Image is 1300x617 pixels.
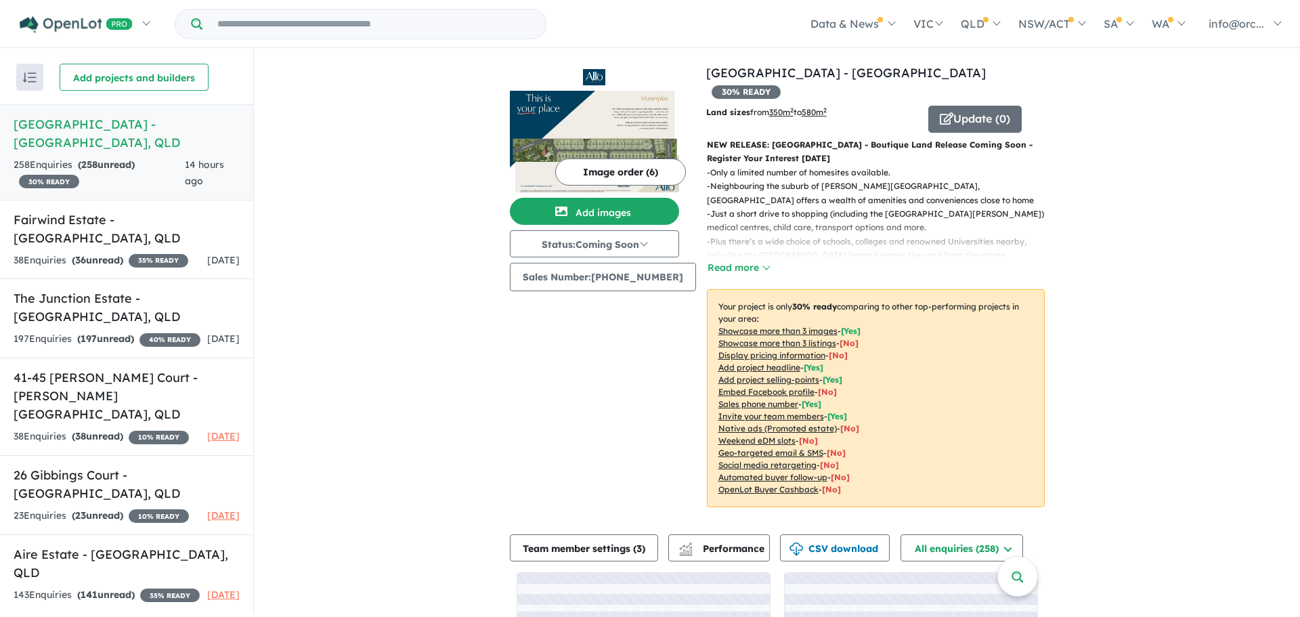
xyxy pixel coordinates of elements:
[718,399,798,409] u: Sales phone number
[681,542,764,555] span: Performance
[718,435,796,446] u: Weekend eDM slots
[718,472,827,482] u: Automated buyer follow-up
[205,9,543,39] input: Try estate name, suburb, builder or developer
[75,509,86,522] span: 23
[802,107,827,117] u: 580 m
[707,166,1056,179] p: - Only a limited number of homesites available.
[77,333,134,345] strong: ( unread)
[636,542,642,555] span: 3
[72,430,123,442] strong: ( unread)
[802,399,821,409] span: [ Yes ]
[185,158,224,187] span: 14 hours ago
[81,158,97,171] span: 258
[840,423,859,433] span: [No]
[19,175,79,188] span: 30 % READY
[780,534,890,561] button: CSV download
[207,509,240,522] span: [DATE]
[679,542,691,550] img: line-chart.svg
[81,333,97,345] span: 197
[718,448,823,458] u: Geo-targeted email & SMS
[707,207,1056,235] p: - Just a short drive to shopping (including the [GEOGRAPHIC_DATA][PERSON_NAME]), medical centres,...
[129,254,188,268] span: 35 % READY
[72,509,123,522] strong: ( unread)
[510,534,658,561] button: Team member settings (3)
[515,69,674,85] img: Alto Estate - Park Ridge Logo
[792,301,837,312] b: 30 % ready
[789,542,803,556] img: download icon
[840,338,859,348] span: [ No ]
[81,589,97,601] span: 141
[1209,17,1264,30] span: info@orc...
[555,158,686,186] button: Image order (6)
[827,411,847,421] span: [ Yes ]
[718,484,819,494] u: OpenLot Buyer Cashback
[928,106,1022,133] button: Update (0)
[14,253,188,269] div: 38 Enquir ies
[207,333,240,345] span: [DATE]
[820,460,839,470] span: [No]
[75,430,86,442] span: 38
[707,138,1045,166] p: NEW RELEASE: [GEOGRAPHIC_DATA] - Boutique Land Release Coming Soon - Register Your Interest [DATE]
[718,411,824,421] u: Invite your team members
[78,158,135,171] strong: ( unread)
[668,534,770,561] button: Performance
[769,107,794,117] u: 350 m
[75,254,86,266] span: 36
[207,589,240,601] span: [DATE]
[712,85,781,99] span: 30 % READY
[707,289,1045,507] p: Your project is only comparing to other top-performing projects in your area: - - - - - - - - - -...
[707,179,1056,207] p: - Neighbouring the suburb of [PERSON_NAME][GEOGRAPHIC_DATA], [GEOGRAPHIC_DATA] offers a wealth of...
[822,484,841,494] span: [No]
[60,64,209,91] button: Add projects and builders
[207,254,240,266] span: [DATE]
[77,589,135,601] strong: ( unread)
[510,91,679,192] img: Alto Estate - Park Ridge
[20,16,133,33] img: Openlot PRO Logo White
[718,460,817,470] u: Social media retargeting
[679,547,693,555] img: bar-chart.svg
[72,254,123,266] strong: ( unread)
[14,429,189,445] div: 38 Enquir ies
[510,230,679,257] button: Status:Coming Soon
[707,235,1056,263] p: - Plus there’s a wide choice of schools, colleges and renowned Universities nearby, including the...
[831,472,850,482] span: [No]
[14,331,200,347] div: 197 Enquir ies
[14,289,240,326] h5: The Junction Estate - [GEOGRAPHIC_DATA] , QLD
[827,448,846,458] span: [No]
[823,375,842,385] span: [ Yes ]
[14,368,240,423] h5: 41-45 [PERSON_NAME] Court - [PERSON_NAME][GEOGRAPHIC_DATA] , QLD
[23,72,37,83] img: sort.svg
[718,362,800,373] u: Add project headline
[510,263,696,291] button: Sales Number:[PHONE_NUMBER]
[823,106,827,114] sup: 2
[718,387,815,397] u: Embed Facebook profile
[707,260,771,276] button: Read more
[139,333,200,347] span: 40 % READY
[14,466,240,503] h5: 26 Gibbings Court - [GEOGRAPHIC_DATA] , QLD
[829,350,848,360] span: [ No ]
[14,115,240,152] h5: [GEOGRAPHIC_DATA] - [GEOGRAPHIC_DATA] , QLD
[706,106,918,119] p: from
[14,545,240,582] h5: Aire Estate - [GEOGRAPHIC_DATA] , QLD
[790,106,794,114] sup: 2
[718,338,836,348] u: Showcase more than 3 listings
[718,423,837,433] u: Native ads (Promoted estate)
[129,431,189,444] span: 10 % READY
[510,198,679,225] button: Add images
[510,64,679,192] a: Alto Estate - Park Ridge LogoAlto Estate - Park Ridge
[14,508,189,524] div: 23 Enquir ies
[140,589,200,602] span: 35 % READY
[901,534,1023,561] button: All enquiries (258)
[129,509,189,523] span: 10 % READY
[804,362,823,373] span: [ Yes ]
[706,107,750,117] b: Land sizes
[718,326,838,336] u: Showcase more than 3 images
[207,430,240,442] span: [DATE]
[718,350,825,360] u: Display pricing information
[799,435,818,446] span: [No]
[818,387,837,397] span: [ No ]
[841,326,861,336] span: [ Yes ]
[14,211,240,247] h5: Fairwind Estate - [GEOGRAPHIC_DATA] , QLD
[794,107,827,117] span: to
[14,587,200,603] div: 143 Enquir ies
